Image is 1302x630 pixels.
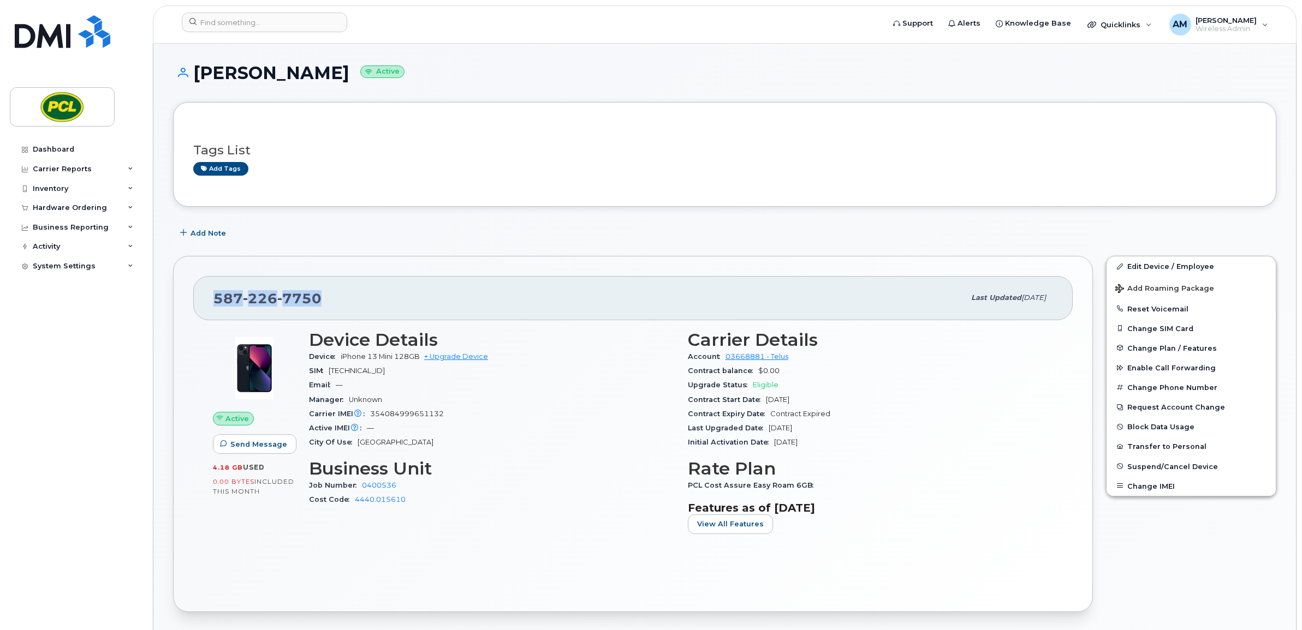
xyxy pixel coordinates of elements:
[309,367,329,375] span: SIM
[1107,338,1276,358] button: Change Plan / Features
[360,65,405,78] small: Active
[191,228,226,238] span: Add Note
[1107,277,1276,299] button: Add Roaming Package
[367,424,374,432] span: —
[309,410,370,418] span: Carrier IMEI
[688,395,766,404] span: Contract Start Date
[1127,462,1218,470] span: Suspend/Cancel Device
[688,410,770,418] span: Contract Expiry Date
[230,439,287,449] span: Send Message
[424,352,488,361] a: + Upgrade Device
[688,459,1054,478] h3: Rate Plan
[688,330,1054,350] h3: Carrier Details
[770,410,830,418] span: Contract Expired
[173,63,1276,82] h1: [PERSON_NAME]
[193,143,1256,157] h3: Tags List
[688,381,753,389] span: Upgrade Status
[341,352,420,361] span: iPhone 13 Mini 128GB
[309,330,675,350] h3: Device Details
[1107,319,1276,338] button: Change SIM Card
[774,438,798,446] span: [DATE]
[1107,377,1276,397] button: Change Phone Number
[193,162,248,176] a: Add tags
[1107,417,1276,436] button: Block Data Usage
[243,463,265,471] span: used
[688,514,773,534] button: View All Features
[1107,256,1276,276] a: Edit Device / Employee
[225,413,249,424] span: Active
[1107,457,1276,476] button: Suspend/Cancel Device
[1127,364,1216,372] span: Enable Call Forwarding
[309,495,355,503] span: Cost Code
[213,290,322,307] span: 587
[309,481,362,489] span: Job Number
[213,434,296,454] button: Send Message
[769,424,792,432] span: [DATE]
[753,381,778,389] span: Eligible
[1107,397,1276,417] button: Request Account Change
[1107,476,1276,496] button: Change IMEI
[688,438,774,446] span: Initial Activation Date
[243,290,277,307] span: 226
[336,381,343,389] span: —
[349,395,382,404] span: Unknown
[1127,344,1217,352] span: Change Plan / Features
[213,478,254,485] span: 0.00 Bytes
[362,481,396,489] a: 0400536
[277,290,322,307] span: 7750
[355,495,406,503] a: 4440.015610
[688,352,726,361] span: Account
[1107,436,1276,456] button: Transfer to Personal
[971,293,1021,302] span: Last updated
[1107,358,1276,377] button: Enable Call Forwarding
[309,381,336,389] span: Email
[758,367,780,375] span: $0.00
[1021,293,1046,302] span: [DATE]
[213,464,243,471] span: 4.18 GB
[309,424,367,432] span: Active IMEI
[1115,284,1214,295] span: Add Roaming Package
[688,367,758,375] span: Contract balance
[222,335,287,401] img: image20231002-4137094-ixgmj2.jpeg
[1107,299,1276,319] button: Reset Voicemail
[309,395,349,404] span: Manager
[309,459,675,478] h3: Business Unit
[329,367,385,375] span: [TECHNICAL_ID]
[173,223,235,243] button: Add Note
[688,481,819,489] span: PCL Cost Assure Easy Roam 6GB
[688,501,1054,514] h3: Features as of [DATE]
[358,438,433,446] span: [GEOGRAPHIC_DATA]
[370,410,444,418] span: 354084999651132
[309,352,341,361] span: Device
[688,424,769,432] span: Last Upgraded Date
[213,477,294,495] span: included this month
[309,438,358,446] span: City Of Use
[766,395,789,404] span: [DATE]
[726,352,788,361] a: 03668881 - Telus
[697,519,764,529] span: View All Features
